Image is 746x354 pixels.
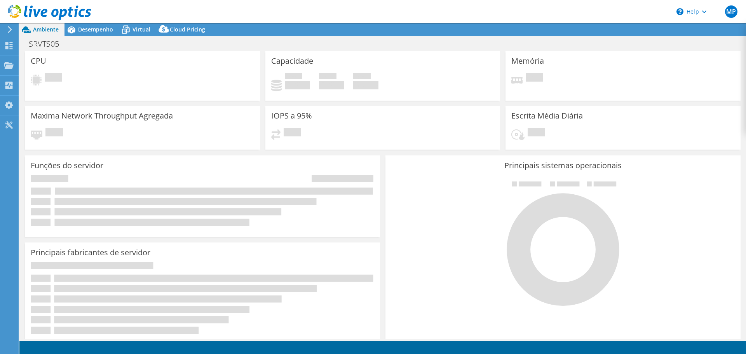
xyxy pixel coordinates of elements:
h3: CPU [31,57,46,65]
h4: 0 GiB [285,81,310,89]
span: Pendente [526,73,543,84]
h4: 0 GiB [319,81,344,89]
span: Pendente [528,128,545,138]
h3: Capacidade [271,57,313,65]
h4: 0 GiB [353,81,378,89]
h1: SRVTS05 [25,40,71,48]
span: MP [725,5,737,18]
h3: Memória [511,57,544,65]
h3: IOPS a 95% [271,112,312,120]
span: Cloud Pricing [170,26,205,33]
h3: Escrita Média Diária [511,112,583,120]
span: Ambiente [33,26,59,33]
h3: Funções do servidor [31,161,103,170]
h3: Maxima Network Throughput Agregada [31,112,173,120]
span: Virtual [132,26,150,33]
span: Total [353,73,371,81]
h3: Principais fabricantes de servidor [31,248,150,257]
span: Pendente [284,128,301,138]
span: Disponível [319,73,336,81]
svg: \n [676,8,683,15]
span: Desempenho [78,26,113,33]
span: Usado [285,73,302,81]
span: Pendente [45,73,62,84]
h3: Principais sistemas operacionais [391,161,735,170]
span: Pendente [45,128,63,138]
